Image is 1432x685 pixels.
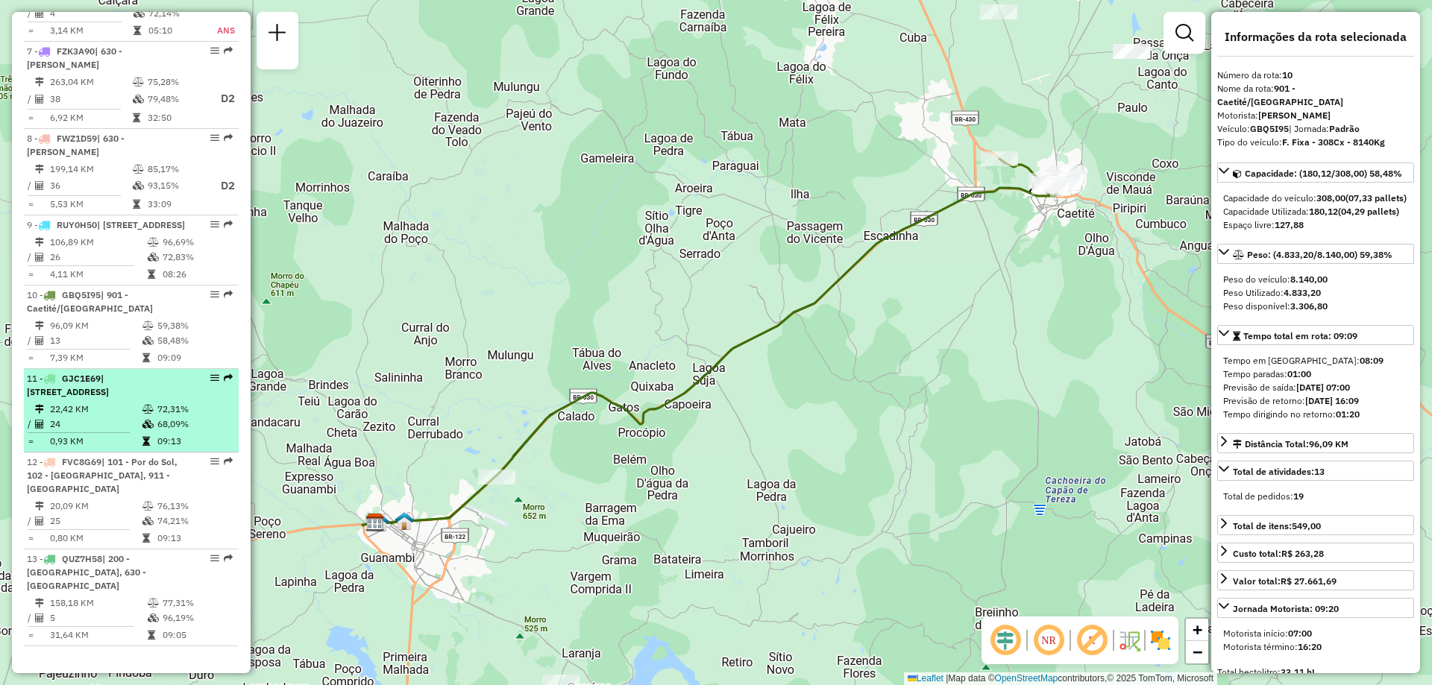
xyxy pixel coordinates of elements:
[224,133,233,142] em: Rota exportada
[1233,602,1339,616] div: Jornada Motorista: 09:20
[1282,136,1385,148] strong: F. Fixa - 308Cx - 8140Kg
[1074,622,1110,658] span: Exibir rótulo
[133,181,144,190] i: % de utilização da cubagem
[134,9,145,18] i: % de utilização da cubagem
[1223,300,1408,313] div: Peso disponível:
[1217,186,1414,238] div: Capacidade: (180,12/308,00) 58,48%
[1309,438,1348,449] span: 96,09 KM
[27,514,34,528] td: /
[1217,570,1414,590] a: Valor total:R$ 27.661,69
[1223,192,1408,205] div: Capacidade do veículo:
[1186,619,1208,641] a: Zoom in
[27,350,34,365] td: =
[27,267,34,282] td: =
[49,417,142,432] td: 24
[1223,286,1408,300] div: Peso Utilizado:
[1292,520,1321,531] strong: 549,00
[1287,368,1311,379] strong: 01:00
[1233,575,1337,588] div: Valor total:
[35,9,44,18] i: Total de Atividades
[49,596,147,610] td: 158,18 KM
[27,456,178,494] span: | 101 - Por do Sol, 102 - [GEOGRAPHIC_DATA], 911 - [GEOGRAPHIC_DATA]
[1338,206,1399,217] strong: (04,29 pallets)
[1243,330,1357,341] span: Tempo total em rota: 09:09
[142,353,150,362] i: Tempo total em rota
[49,197,132,212] td: 5,53 KM
[27,219,185,230] span: 9 -
[147,75,207,89] td: 75,28%
[208,177,235,195] p: D2
[142,517,154,525] i: % de utilização da cubagem
[35,502,44,511] i: Distância Total
[1250,123,1289,134] strong: GBQ5I95
[148,613,159,622] i: % de utilização da cubagem
[1316,192,1345,203] strong: 308,00
[1217,515,1414,535] a: Total de itens:549,00
[946,673,948,684] span: |
[57,45,95,57] span: FZK3A90
[57,219,97,230] span: RUY0H50
[49,402,142,417] td: 22,42 KM
[157,514,232,528] td: 74,21%
[1336,408,1360,420] strong: 01:20
[908,673,943,684] a: Leaflet
[1217,666,1414,679] div: Total hectolitro:
[35,599,44,607] i: Distância Total
[1186,641,1208,663] a: Zoom out
[35,253,44,262] i: Total de Atividades
[148,631,155,640] i: Tempo total em rota
[35,321,44,330] i: Distância Total
[35,165,44,174] i: Distância Total
[49,177,132,195] td: 36
[395,511,414,531] img: 400 UDC Full Guanambi
[57,133,97,144] span: FWZ1D59
[27,531,34,546] td: =
[1290,274,1328,285] strong: 8.140,00
[1223,218,1408,232] div: Espaço livre:
[157,350,232,365] td: 09:09
[62,373,101,384] span: GJC1E69
[27,89,34,108] td: /
[133,200,140,209] i: Tempo total em rota
[27,553,146,591] span: | 200 - [GEOGRAPHIC_DATA], 630 - [GEOGRAPHIC_DATA]
[224,373,233,382] em: Rota exportada
[210,554,219,563] em: Opções
[157,499,232,514] td: 76,13%
[1275,219,1304,230] strong: 127,88
[35,181,44,190] i: Total de Atividades
[1223,408,1408,421] div: Tempo dirigindo no retorno:
[49,610,147,625] td: 5
[1345,192,1407,203] strong: (07,33 pallets)
[1281,548,1324,559] strong: R$ 263,28
[1360,355,1384,366] strong: 08:09
[1258,110,1331,121] strong: [PERSON_NAME]
[1223,381,1408,394] div: Previsão de saída:
[1193,643,1202,661] span: −
[224,46,233,55] em: Rota exportada
[49,318,142,333] td: 96,09 KM
[148,270,155,279] i: Tempo total em rota
[1223,627,1408,640] div: Motorista início:
[1169,18,1199,48] a: Exibir filtros
[263,18,292,51] a: Nova sessão e pesquisa
[157,402,232,417] td: 72,31%
[27,456,178,494] span: 12 -
[1217,162,1414,183] a: Capacidade: (180,12/308,00) 58,48%
[49,235,147,250] td: 106,89 KM
[162,250,233,265] td: 72,83%
[1233,438,1348,451] div: Distância Total:
[27,133,125,157] span: 8 -
[49,434,142,449] td: 0,93 KM
[134,26,141,35] i: Tempo total em rota
[157,417,232,432] td: 68,09%
[148,23,216,38] td: 05:10
[1217,30,1414,44] h4: Informações da rota selecionada
[1117,628,1141,652] img: Fluxo de ruas
[1217,109,1414,122] div: Motorista:
[49,110,132,125] td: 6,92 KM
[35,517,44,525] i: Total de Atividades
[1217,244,1414,264] a: Peso: (4.833,20/8.140,00) 59,38%
[1217,621,1414,660] div: Jornada Motorista: 09:20
[1223,274,1328,285] span: Peso do veículo:
[62,553,102,564] span: QUZ7H58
